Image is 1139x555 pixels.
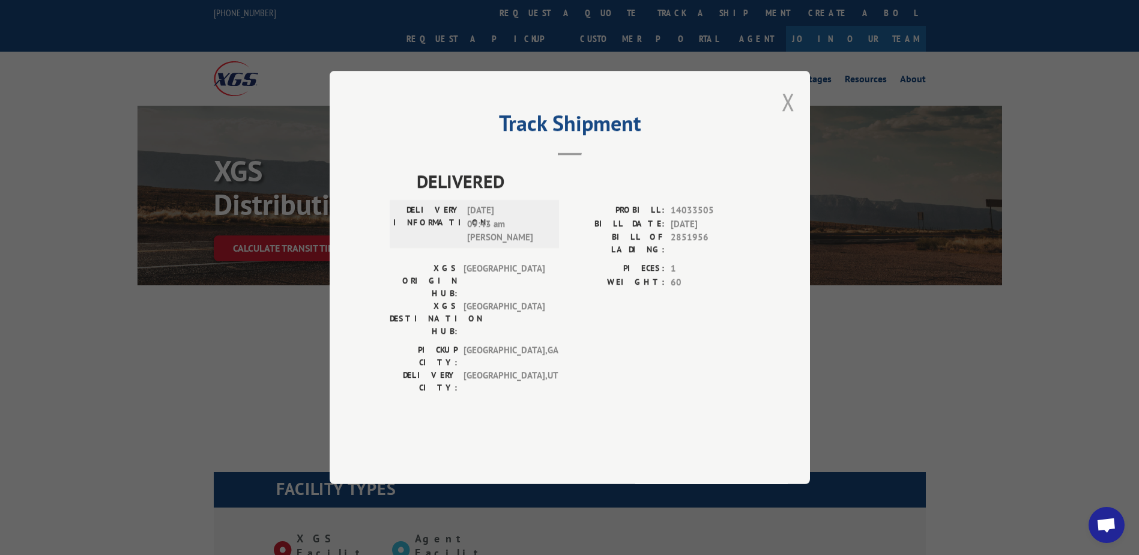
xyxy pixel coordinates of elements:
[671,276,750,290] span: 60
[671,262,750,276] span: 1
[390,300,458,338] label: XGS DESTINATION HUB:
[393,204,461,244] label: DELIVERY INFORMATION:
[417,168,750,195] span: DELIVERED
[782,86,795,118] button: Close modal
[671,231,750,256] span: 2851956
[464,344,545,369] span: [GEOGRAPHIC_DATA] , GA
[570,231,665,256] label: BILL OF LADING:
[464,262,545,300] span: [GEOGRAPHIC_DATA]
[1089,507,1125,543] a: Open chat
[464,369,545,394] span: [GEOGRAPHIC_DATA] , UT
[464,300,545,338] span: [GEOGRAPHIC_DATA]
[390,115,750,138] h2: Track Shipment
[671,204,750,217] span: 14033505
[390,344,458,369] label: PICKUP CITY:
[671,217,750,231] span: [DATE]
[570,204,665,217] label: PROBILL:
[467,204,548,244] span: [DATE] 09:43 am [PERSON_NAME]
[570,217,665,231] label: BILL DATE:
[570,276,665,290] label: WEIGHT:
[390,369,458,394] label: DELIVERY CITY:
[390,262,458,300] label: XGS ORIGIN HUB:
[570,262,665,276] label: PIECES:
